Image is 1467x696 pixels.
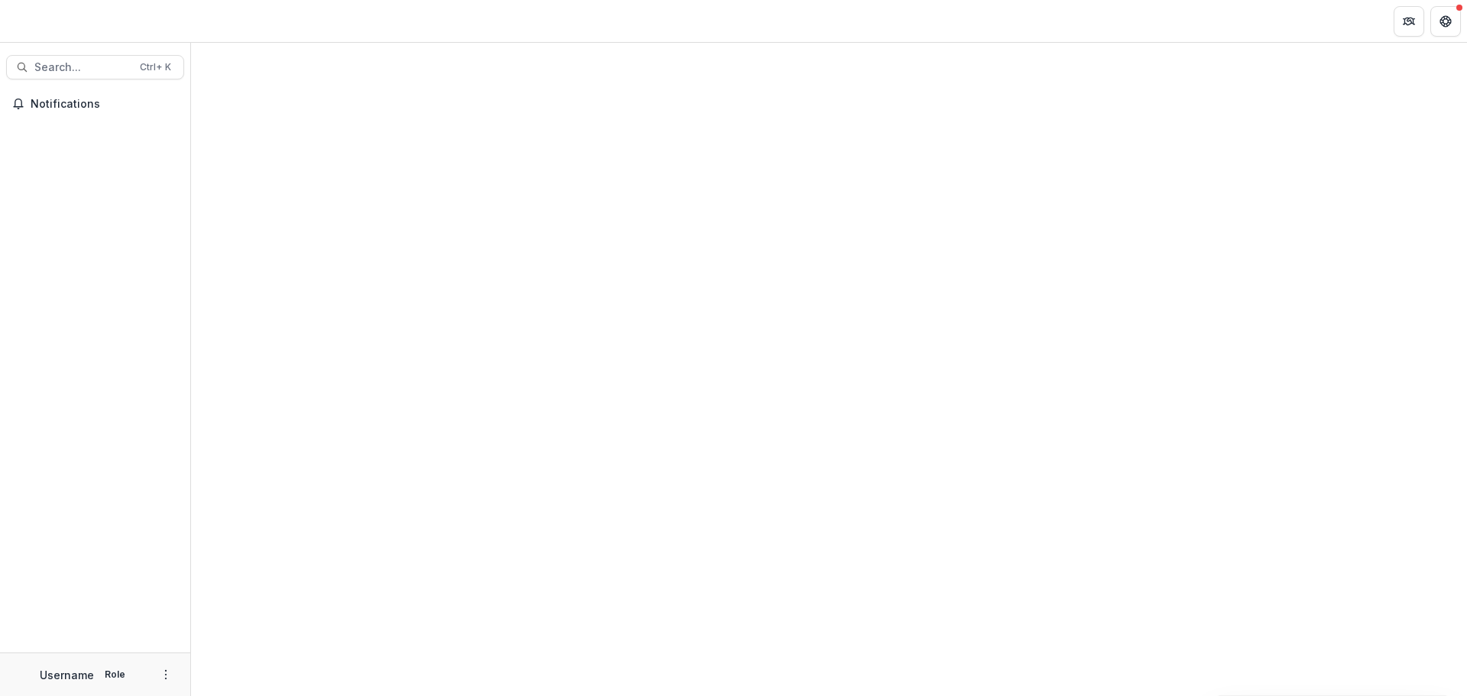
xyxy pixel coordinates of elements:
span: Notifications [31,98,178,111]
p: Username [40,667,94,683]
div: Ctrl + K [137,59,174,76]
button: Notifications [6,92,184,116]
button: Partners [1394,6,1424,37]
p: Role [100,668,130,681]
button: More [157,665,175,684]
span: Search... [34,61,131,74]
button: Get Help [1430,6,1461,37]
button: Search... [6,55,184,79]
